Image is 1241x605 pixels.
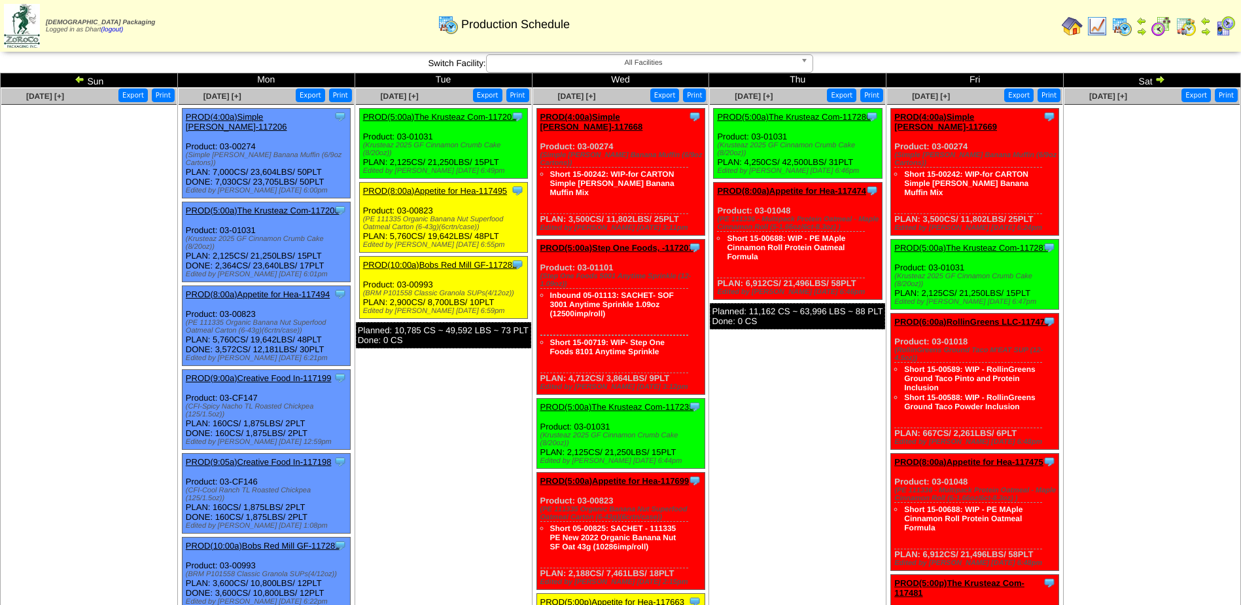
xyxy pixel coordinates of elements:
div: Edited by [PERSON_NAME] [DATE] 6:48pm [894,438,1058,446]
div: (CFI-Spicy Nacho TL Roasted Chickpea (125/1.5oz)) [186,403,350,418]
button: Print [1215,88,1238,102]
div: Product: 03-00274 PLAN: 7,000CS / 23,604LBS / 50PLT DONE: 7,030CS / 23,705LBS / 50PLT [182,109,350,198]
div: Edited by [PERSON_NAME] [DATE] 3:11pm [540,224,705,232]
button: Print [152,88,175,102]
div: Product: 03-01031 PLAN: 2,125CS / 21,250LBS / 15PLT [359,109,527,179]
img: Tooltip [865,110,879,123]
img: calendarprod.gif [1111,16,1132,37]
div: (Krusteaz 2025 GF Cinnamon Crumb Cake (8/20oz)) [717,141,881,157]
img: calendarprod.gif [438,14,459,35]
button: Print [1038,88,1060,102]
a: PROD(4:00a)Simple [PERSON_NAME]-117669 [894,112,997,132]
div: Edited by [PERSON_NAME] [DATE] 1:08pm [186,522,350,530]
div: Product: 03-01031 PLAN: 2,125CS / 21,250LBS / 15PLT [536,399,705,469]
a: PROD(9:00a)Creative Food In-117199 [186,373,332,383]
div: Edited by [PERSON_NAME] [DATE] 6:48pm [894,559,1058,567]
a: PROD(5:00a)Appetite for Hea-117699 [540,476,690,486]
div: (Krusteaz 2025 GF Cinnamon Crumb Cake (8/20oz)) [540,431,705,447]
img: Tooltip [688,400,701,413]
img: arrowright.gif [1155,74,1165,84]
img: Tooltip [688,110,701,123]
img: Tooltip [1043,576,1056,589]
a: PROD(5:00a)Step One Foods, -117207 [540,243,693,253]
div: Edited by [PERSON_NAME] [DATE] 6:55pm [363,241,527,249]
button: Print [860,88,883,102]
a: PROD(8:00a)Appetite for Hea-117495 [363,186,507,196]
a: [DATE] [+] [557,92,595,101]
td: Sat [1064,73,1241,88]
button: Export [1181,88,1211,102]
div: (Krusteaz 2025 GF Cinnamon Crumb Cake (8/20oz)) [894,272,1058,288]
a: Short 05-00825: SACHET - 111335 PE New 2022 Organic Banana Nut SF Oat 43g (10286imp/roll) [550,524,676,551]
img: Tooltip [1043,241,1056,254]
img: Tooltip [1043,110,1056,123]
span: [DATE] [+] [912,92,950,101]
div: Product: 03-CF146 PLAN: 160CS / 1,875LBS / 2PLT DONE: 160CS / 1,875LBS / 2PLT [182,454,350,534]
div: Product: 03-CF147 PLAN: 160CS / 1,875LBS / 2PLT DONE: 160CS / 1,875LBS / 2PLT [182,370,350,450]
div: Edited by [PERSON_NAME] [DATE] 6:59pm [363,307,527,315]
div: (Krusteaz 2025 GF Cinnamon Crumb Cake (8/20oz)) [186,235,350,251]
img: home.gif [1062,16,1083,37]
div: (BRM P101558 Classic Granola SUPs(4/12oz)) [186,570,350,578]
span: [DATE] [+] [26,92,64,101]
a: PROD(5:00a)The Krusteaz Com-117200 [186,206,340,215]
img: zoroco-logo-small.webp [4,4,40,48]
a: PROD(5:00a)The Krusteaz Com-117235 [540,402,694,412]
a: PROD(9:05a)Creative Food In-117198 [186,457,332,467]
div: Product: 03-01031 PLAN: 2,125CS / 21,250LBS / 15PLT DONE: 2,364CS / 23,640LBS / 17PLT [182,202,350,282]
div: Product: 03-01031 PLAN: 4,250CS / 42,500LBS / 31PLT [714,109,882,179]
div: (PE 111335 Organic Banana Nut Superfood Oatmeal Carton (6-43g)(6crtn/case)) [540,505,705,521]
div: (Krusteaz 2025 GF Cinnamon Crumb Cake (8/20oz)) [363,141,527,157]
div: Product: 03-01048 PLAN: 6,912CS / 21,496LBS / 58PLT [891,454,1059,571]
button: Export [1004,88,1034,102]
a: PROD(5:00a)The Krusteaz Com-117287 [894,243,1048,253]
div: (PE 111335 Organic Banana Nut Superfood Oatmeal Carton (6-43g)(6crtn/case)) [363,215,527,231]
a: PROD(5:00a)The Krusteaz Com-117286 [717,112,871,122]
img: calendarcustomer.gif [1215,16,1236,37]
td: Thu [709,73,886,88]
a: Short 15-00242: WIP-for CARTON Simple [PERSON_NAME] Banana Muffin Mix [550,170,674,197]
div: (Step One Foods 5001 Anytime Sprinkle (12-1.09oz)) [540,272,705,288]
a: Short 15-00588: WIP - RollinGreens Ground Taco Powder Inclusion [904,393,1036,411]
span: Logged in as Dhart [46,19,155,33]
div: Edited by [PERSON_NAME] [DATE] 6:44pm [540,457,705,465]
img: Tooltip [334,287,347,301]
img: Tooltip [1043,455,1056,468]
a: Short 15-00688: WIP - PE MAple Cinnamon Roll Protein Oatmeal Formula [904,505,1023,532]
div: Product: 03-00823 PLAN: 5,760CS / 19,642LBS / 48PLT DONE: 3,572CS / 12,181LBS / 30PLT [182,286,350,366]
img: arrowleft.gif [75,74,85,84]
span: All Facilities [492,55,795,71]
img: Tooltip [334,455,347,468]
div: (CFI-Cool Ranch TL Roasted Chickpea (125/1.5oz)) [186,486,350,502]
img: calendarblend.gif [1151,16,1172,37]
a: [DATE] [+] [735,92,773,101]
div: (RollinGreens Ground Taco M'EAT SUP (12-4.5oz)) [894,346,1058,362]
div: Product: 03-01048 PLAN: 6,912CS / 21,496LBS / 58PLT [714,183,882,300]
a: [DATE] [+] [1089,92,1127,101]
a: [DATE] [+] [381,92,419,101]
a: PROD(4:00a)Simple [PERSON_NAME]-117668 [540,112,643,132]
img: Tooltip [511,110,524,123]
img: Tooltip [334,110,347,123]
img: Tooltip [688,241,701,254]
div: (Simple [PERSON_NAME] Banana Muffin (6/9oz Cartons)) [540,151,705,167]
div: (PE 111336 - Multipack Protein Oatmeal - Maple Cinnamon Roll (5-1.66oz/6ct-8.3oz) ) [717,215,881,231]
a: Short 15-00688: WIP - PE MAple Cinnamon Roll Protein Oatmeal Formula [727,234,845,261]
a: PROD(5:00p)The Krusteaz Com-117481 [894,578,1024,598]
button: Print [329,88,352,102]
img: Tooltip [334,539,347,552]
a: PROD(8:00a)Appetite for Hea-117474 [717,186,866,196]
a: Short 15-00719: WIP- Step One Foods 8101 Anytime Sprinkle [550,338,665,356]
button: Print [506,88,529,102]
div: Planned: 11,162 CS ~ 63,996 LBS ~ 88 PLT Done: 0 CS [710,303,885,329]
td: Fri [886,73,1064,88]
span: [DEMOGRAPHIC_DATA] Packaging [46,19,155,26]
div: Product: 03-00274 PLAN: 3,500CS / 11,802LBS / 25PLT [536,109,705,236]
img: arrowright.gif [1200,26,1211,37]
div: (Simple [PERSON_NAME] Banana Muffin (6/9oz Cartons)) [894,151,1058,167]
a: PROD(10:00a)Bobs Red Mill GF-117282 [363,260,517,270]
span: Production Schedule [461,18,570,31]
div: Edited by [PERSON_NAME] [DATE] 6:01pm [186,270,350,278]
